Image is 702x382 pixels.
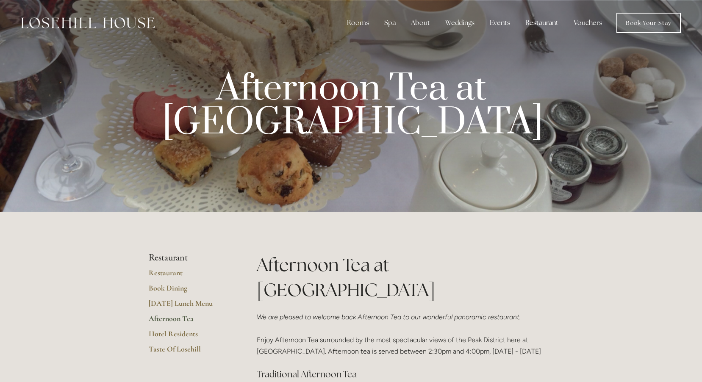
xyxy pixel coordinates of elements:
[257,313,521,321] em: We are pleased to welcome back Afternoon Tea to our wonderful panoramic restaurant.
[149,252,230,263] li: Restaurant
[567,14,609,31] a: Vouchers
[340,14,376,31] div: Rooms
[519,14,565,31] div: Restaurant
[438,14,481,31] div: Weddings
[483,14,517,31] div: Events
[257,311,554,357] p: Enjoy Afternoon Tea surrounded by the most spectacular views of the Peak District here at [GEOGRA...
[149,344,230,360] a: Taste Of Losehill
[162,72,540,140] p: Afternoon Tea at [GEOGRAPHIC_DATA]
[616,13,681,33] a: Book Your Stay
[149,314,230,329] a: Afternoon Tea
[149,268,230,283] a: Restaurant
[404,14,437,31] div: About
[149,283,230,299] a: Book Dining
[21,17,155,28] img: Losehill House
[257,252,554,302] h1: Afternoon Tea at [GEOGRAPHIC_DATA]
[149,299,230,314] a: [DATE] Lunch Menu
[377,14,402,31] div: Spa
[149,329,230,344] a: Hotel Residents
